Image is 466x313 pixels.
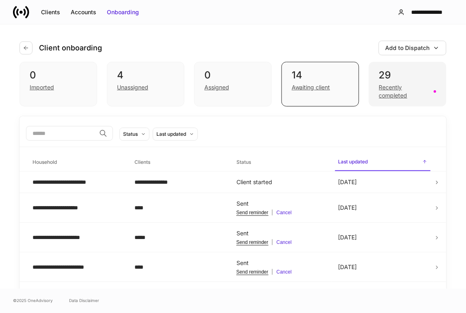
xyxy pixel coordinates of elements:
[236,259,325,267] div: Sent
[369,62,446,107] div: 29Recently completed
[236,200,325,208] div: Sent
[277,209,292,216] button: Cancel
[204,83,229,91] div: Assigned
[107,62,184,107] div: 4Unassigned
[30,69,87,82] div: 0
[332,223,434,252] td: [DATE]
[386,44,430,52] div: Add to Dispatch
[332,252,434,282] td: [DATE]
[338,158,368,165] h6: Last updated
[230,282,332,304] td: Client started
[39,43,102,53] h4: Client onboarding
[69,298,99,304] a: Data Disclaimer
[236,229,325,237] div: Sent
[379,83,429,100] div: Recently completed
[65,6,102,19] button: Accounts
[29,154,125,171] span: Household
[117,83,148,91] div: Unassigned
[30,83,54,91] div: Imported
[153,128,198,141] button: Last updated
[41,8,60,16] div: Clients
[292,83,330,91] div: Awaiting client
[236,209,325,216] div: |
[335,154,431,171] span: Last updated
[107,8,139,16] div: Onboarding
[332,172,434,193] td: [DATE]
[13,298,53,304] span: © 2025 OneAdvisory
[236,239,325,246] div: |
[233,154,329,171] span: Status
[123,130,138,138] div: Status
[71,8,96,16] div: Accounts
[102,6,144,19] button: Onboarding
[33,158,57,166] h6: Household
[236,239,269,246] button: Send reminder
[230,172,332,193] td: Client started
[236,158,251,166] h6: Status
[134,158,150,166] h6: Clients
[332,193,434,223] td: [DATE]
[236,209,269,216] button: Send reminder
[204,69,262,82] div: 0
[379,41,446,55] button: Add to Dispatch
[282,62,359,107] div: 14Awaiting client
[131,154,227,171] span: Clients
[117,69,174,82] div: 4
[379,69,436,82] div: 29
[36,6,65,19] button: Clients
[236,269,269,275] button: Send reminder
[194,62,272,107] div: 0Assigned
[119,128,150,141] button: Status
[20,62,97,107] div: 0Imported
[277,269,292,275] button: Cancel
[277,239,292,246] button: Cancel
[236,269,325,275] div: |
[332,282,434,304] td: [DATE]
[292,69,349,82] div: 14
[156,130,186,138] div: Last updated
